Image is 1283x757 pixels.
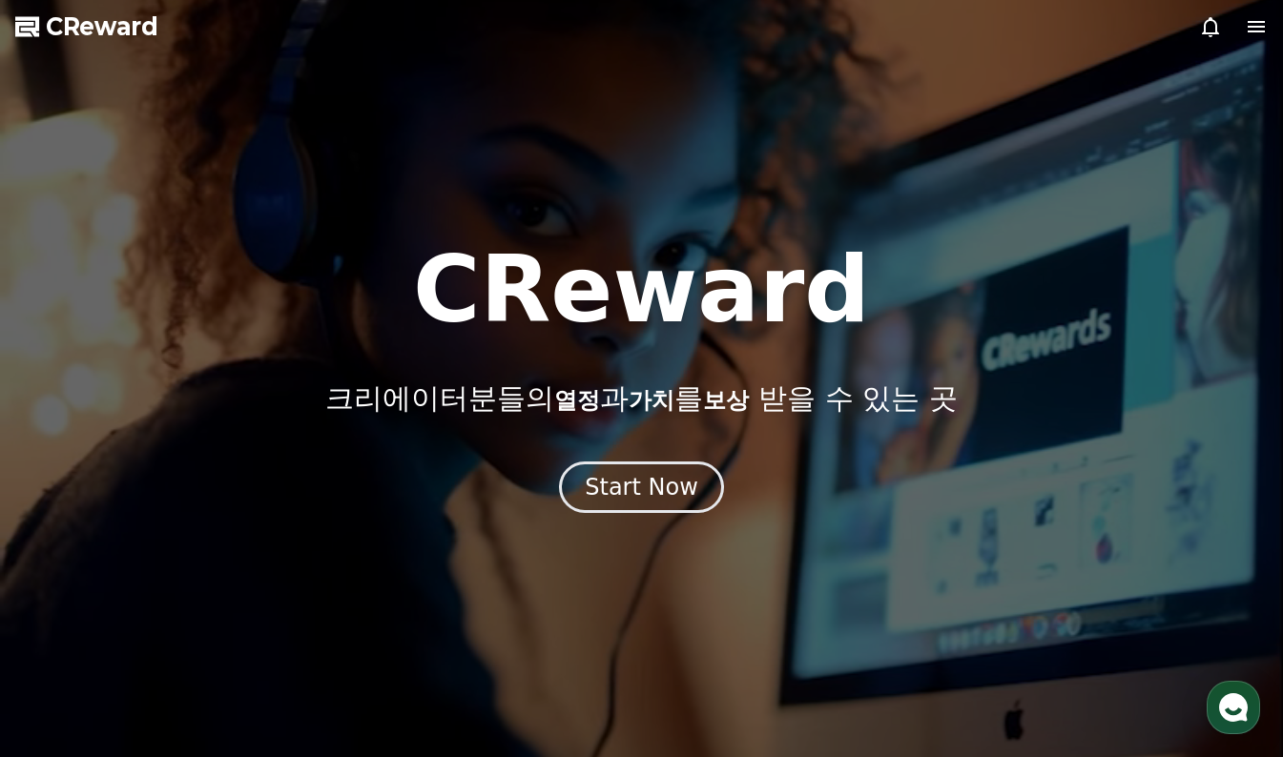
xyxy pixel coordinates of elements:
[559,461,724,513] button: Start Now
[6,599,126,646] a: 홈
[60,627,72,643] span: 홈
[126,599,246,646] a: 대화
[175,628,197,644] span: 대화
[559,481,724,499] a: Start Now
[554,387,600,414] span: 열정
[703,387,749,414] span: 보상
[585,472,698,502] div: Start Now
[295,627,318,643] span: 설정
[15,11,158,42] a: CReward
[629,387,674,414] span: 가치
[46,11,158,42] span: CReward
[325,381,957,416] p: 크리에이터분들의 과 를 받을 수 있는 곳
[246,599,366,646] a: 설정
[413,244,870,336] h1: CReward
